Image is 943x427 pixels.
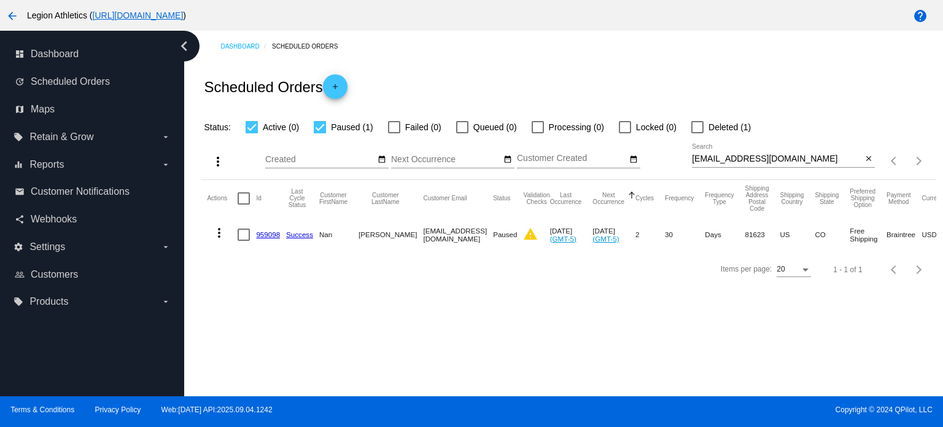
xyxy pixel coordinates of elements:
mat-icon: close [864,154,873,164]
div: 1 - 1 of 1 [833,265,862,274]
a: share Webhooks [15,210,171,229]
span: Queued (0) [473,120,517,135]
input: Next Occurrence [391,155,502,165]
button: Change sorting for Cycles [635,195,654,202]
button: Change sorting for LastProcessingCycleId [286,188,308,208]
mat-cell: Braintree [887,217,922,253]
mat-cell: 81623 [745,217,780,253]
button: Change sorting for ShippingState [815,192,839,205]
span: Customer Notifications [31,186,130,197]
a: (GMT-5) [592,235,619,243]
mat-icon: help [913,9,928,23]
mat-cell: CO [815,217,850,253]
a: Dashboard [220,37,272,56]
span: Deleted (1) [708,120,751,135]
a: Terms & Conditions [10,405,74,414]
span: Active (0) [263,120,299,135]
span: Paused [493,230,517,238]
mat-icon: date_range [629,155,638,165]
i: arrow_drop_down [161,242,171,252]
mat-header-cell: Actions [207,180,238,217]
button: Change sorting for FrequencyType [705,192,734,205]
button: Next page [907,257,931,282]
button: Change sorting for Id [256,195,261,202]
span: Maps [31,104,55,115]
a: email Customer Notifications [15,182,171,202]
span: Products [29,296,68,307]
mat-cell: [DATE] [592,217,635,253]
span: Copyright © 2024 QPilot, LLC [482,405,933,414]
div: Items per page: [721,265,772,273]
button: Previous page [882,149,907,173]
button: Change sorting for PreferredShippingOption [850,188,875,208]
i: people_outline [15,270,25,280]
span: Locked (0) [636,120,677,135]
a: people_outline Customers [15,265,171,284]
mat-icon: date_range [503,155,512,165]
i: local_offer [14,132,23,142]
span: Failed (0) [405,120,441,135]
span: Scheduled Orders [31,76,110,87]
button: Change sorting for NextOccurrenceUtc [592,192,624,205]
a: [URL][DOMAIN_NAME] [93,10,184,20]
mat-header-cell: Validation Checks [523,180,549,217]
i: chevron_left [174,36,194,56]
i: update [15,77,25,87]
input: Search [692,154,862,164]
input: Created [265,155,376,165]
a: map Maps [15,100,171,119]
h2: Scheduled Orders [204,74,347,99]
mat-select: Items per page: [777,265,811,274]
input: Customer Created [517,155,627,165]
i: arrow_drop_down [161,160,171,170]
mat-icon: date_range [378,155,386,165]
span: Processing (0) [549,120,604,135]
button: Previous page [882,257,907,282]
a: (GMT-5) [550,235,576,243]
a: Privacy Policy [95,405,141,414]
a: dashboard Dashboard [15,44,171,64]
button: Change sorting for CustomerLastName [359,192,412,205]
i: dashboard [15,49,25,59]
span: Retain & Grow [29,131,93,143]
mat-icon: more_vert [211,154,225,169]
mat-cell: [PERSON_NAME] [359,217,423,253]
a: Scheduled Orders [272,37,349,56]
mat-cell: 2 [635,217,665,253]
mat-cell: Free Shipping [850,217,887,253]
mat-cell: [DATE] [550,217,593,253]
a: Web:[DATE] API:2025.09.04.1242 [161,405,273,414]
button: Clear [862,153,875,166]
button: Change sorting for LastOccurrenceUtc [550,192,582,205]
button: Change sorting for CustomerFirstName [319,192,347,205]
mat-icon: warning [523,227,538,241]
span: Paused (1) [331,120,373,135]
button: Next page [907,149,931,173]
i: settings [14,242,23,252]
button: Change sorting for ShippingPostcode [745,185,769,212]
i: arrow_drop_down [161,132,171,142]
mat-cell: Nan [319,217,359,253]
i: email [15,187,25,197]
span: Reports [29,159,64,170]
i: map [15,104,25,114]
span: Dashboard [31,49,79,60]
button: Change sorting for Frequency [665,195,694,202]
mat-cell: Days [705,217,745,253]
mat-cell: [EMAIL_ADDRESS][DOMAIN_NAME] [423,217,493,253]
button: Change sorting for PaymentMethod.Type [887,192,910,205]
button: Change sorting for CustomerEmail [423,195,467,202]
mat-icon: more_vert [212,225,227,240]
span: 20 [777,265,785,273]
a: update Scheduled Orders [15,72,171,92]
i: equalizer [14,160,23,170]
mat-icon: arrow_back [5,9,20,23]
mat-cell: US [780,217,815,253]
button: Change sorting for Status [493,195,510,202]
span: Legion Athletics ( ) [27,10,186,20]
mat-cell: 30 [665,217,705,253]
a: 959098 [256,230,280,238]
span: Customers [31,269,78,280]
span: Webhooks [31,214,77,225]
i: arrow_drop_down [161,297,171,307]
